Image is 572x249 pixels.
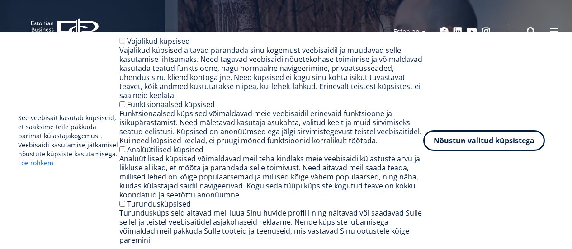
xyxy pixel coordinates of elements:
div: Analüütilised küpsised võimaldavad meil teha kindlaks meie veebisaidi külastuste arvu ja liikluse... [119,154,424,199]
p: See veebisait kasutab küpsiseid, et saaksime teile pakkuda parimat külastajakogemust. Veebisaidi ... [18,113,119,168]
label: Turundusküpsised [127,199,191,209]
a: Instagram [482,27,491,36]
div: Funktsionaalsed küpsised võimaldavad meie veebisaidil erinevaid funktsioone ja isikupärastamist. ... [119,109,424,145]
button: Nõustun valitud küpsistega [423,130,545,151]
a: Linkedin [453,27,462,36]
div: Vajalikud küpsised aitavad parandada sinu kogemust veebisaidil ja muudavad selle kasutamise lihts... [119,46,424,100]
label: Funktsionaalsed küpsised [127,99,215,109]
a: Youtube [467,27,477,36]
div: Turundusküpsiseid aitavad meil luua Sinu huvide profiili ning näitavad või saadavad Sulle sellel ... [119,208,424,244]
label: Analüütilised küpsised [127,145,203,155]
label: Vajalikud küpsised [127,36,190,46]
a: Facebook [440,27,449,36]
a: Loe rohkem [18,159,53,168]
